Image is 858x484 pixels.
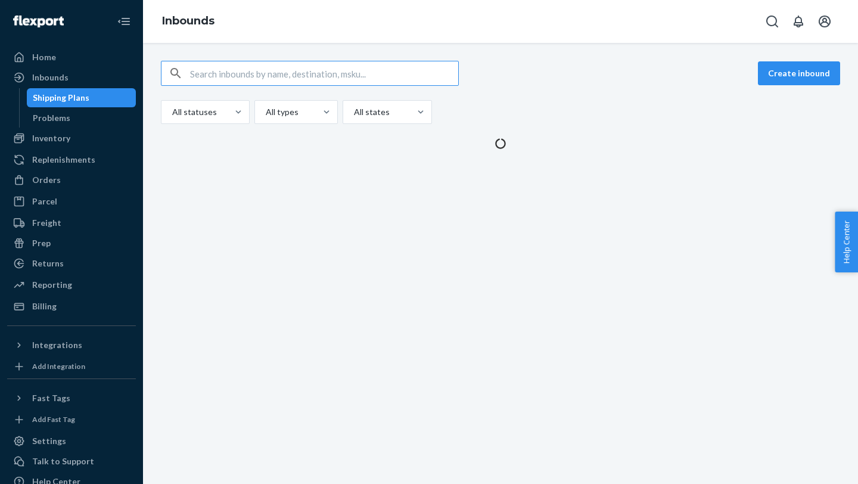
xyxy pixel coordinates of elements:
div: Orders [32,174,61,186]
ol: breadcrumbs [153,4,224,39]
a: Reporting [7,275,136,294]
div: Integrations [32,339,82,351]
div: Settings [32,435,66,447]
div: Inbounds [32,72,69,83]
button: Open account menu [813,10,837,33]
a: Inventory [7,129,136,148]
button: Open notifications [786,10,810,33]
a: Shipping Plans [27,88,136,107]
button: Open Search Box [760,10,784,33]
div: Home [32,51,56,63]
div: Shipping Plans [33,92,89,104]
button: Help Center [835,212,858,272]
a: Prep [7,234,136,253]
a: Home [7,48,136,67]
a: Add Fast Tag [7,412,136,427]
a: Returns [7,254,136,273]
a: Inbounds [7,68,136,87]
div: Fast Tags [32,392,70,404]
button: Fast Tags [7,389,136,408]
div: Inventory [32,132,70,144]
div: Billing [32,300,57,312]
div: Returns [32,257,64,269]
a: Parcel [7,192,136,211]
button: Integrations [7,336,136,355]
button: Create inbound [758,61,840,85]
a: Settings [7,432,136,451]
div: Prep [32,237,51,249]
button: Close Navigation [112,10,136,33]
a: Freight [7,213,136,232]
a: Inbounds [162,14,214,27]
div: Replenishments [32,154,95,166]
div: Add Integration [32,361,85,371]
input: Search inbounds by name, destination, msku... [190,61,458,85]
div: Problems [33,112,70,124]
input: All statuses [171,106,172,118]
div: Talk to Support [32,455,94,467]
img: Flexport logo [13,15,64,27]
a: Problems [27,108,136,128]
a: Talk to Support [7,452,136,471]
a: Replenishments [7,150,136,169]
a: Add Integration [7,359,136,374]
input: All states [353,106,354,118]
input: All types [265,106,266,118]
div: Reporting [32,279,72,291]
a: Billing [7,297,136,316]
div: Parcel [32,196,57,207]
div: Add Fast Tag [32,414,75,424]
a: Orders [7,170,136,190]
div: Freight [32,217,61,229]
